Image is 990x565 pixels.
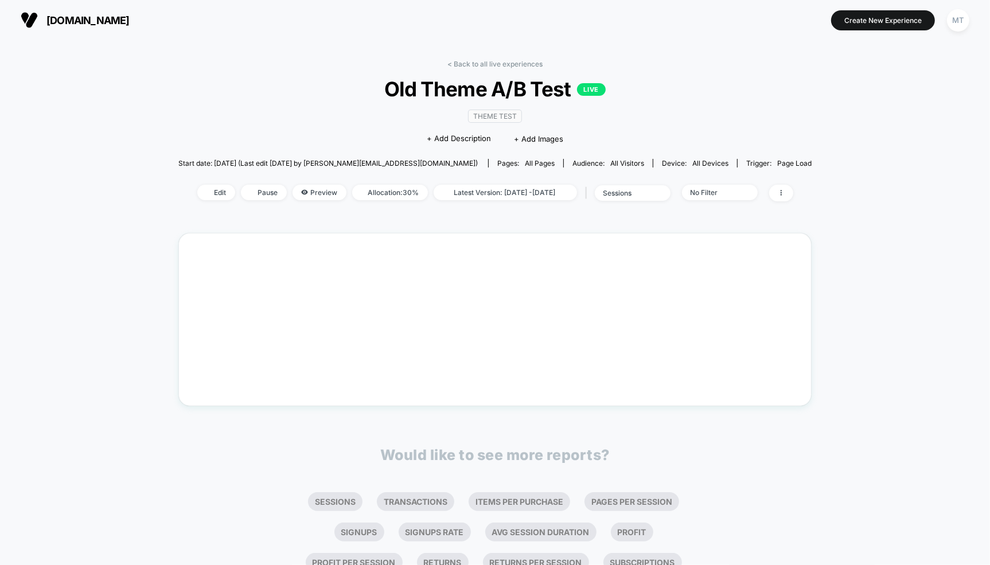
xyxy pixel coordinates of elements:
span: + Add Images [514,134,563,143]
div: sessions [603,189,649,197]
li: Items Per Purchase [469,492,570,511]
p: Would like to see more reports? [380,446,610,463]
span: all devices [692,159,728,167]
span: | [583,185,595,201]
button: Create New Experience [831,10,935,30]
p: LIVE [577,83,606,96]
span: Device: [653,159,737,167]
span: Old Theme A/B Test [210,77,779,101]
div: Pages: [497,159,555,167]
span: + Add Description [427,133,491,145]
div: Trigger: [746,159,812,167]
span: all pages [525,159,555,167]
li: Signups [334,523,384,541]
div: MT [947,9,969,32]
li: Signups Rate [399,523,471,541]
span: Preview [293,185,346,200]
li: Sessions [308,492,363,511]
span: Page Load [777,159,812,167]
button: MT [944,9,973,32]
span: [DOMAIN_NAME] [46,14,130,26]
span: Latest Version: [DATE] - [DATE] [434,185,577,200]
div: Audience: [572,159,644,167]
li: Transactions [377,492,454,511]
div: No Filter [691,188,736,197]
li: Profit [611,523,653,541]
span: Allocation: 30% [352,185,428,200]
span: Theme Test [468,110,522,123]
span: All Visitors [610,159,644,167]
li: Avg Session Duration [485,523,597,541]
button: [DOMAIN_NAME] [17,11,133,29]
span: Edit [197,185,235,200]
span: Pause [241,185,287,200]
li: Pages Per Session [584,492,679,511]
span: Start date: [DATE] (Last edit [DATE] by [PERSON_NAME][EMAIL_ADDRESS][DOMAIN_NAME]) [178,159,478,167]
a: < Back to all live experiences [447,60,543,68]
img: Visually logo [21,11,38,29]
